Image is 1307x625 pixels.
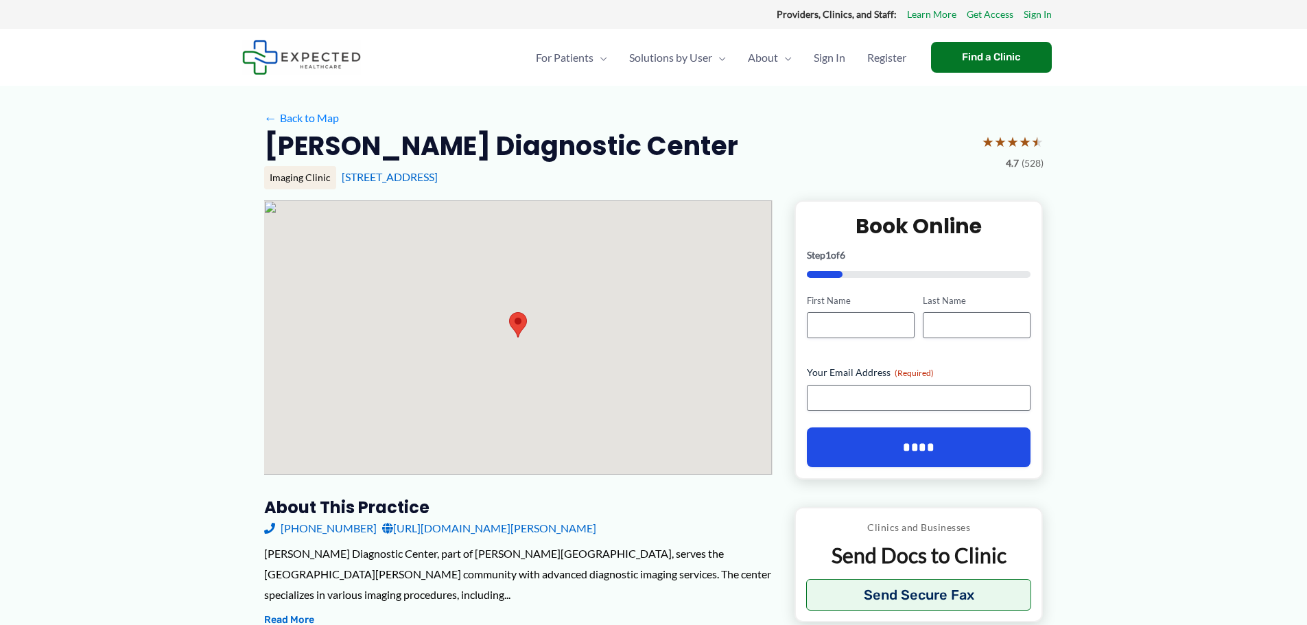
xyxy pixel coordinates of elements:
a: [URL][DOMAIN_NAME][PERSON_NAME] [382,518,596,539]
a: AboutMenu Toggle [737,34,803,82]
span: Menu Toggle [778,34,792,82]
div: Imaging Clinic [264,166,336,189]
span: ★ [1031,129,1044,154]
a: Find a Clinic [931,42,1052,73]
span: Menu Toggle [712,34,726,82]
label: Last Name [923,294,1031,307]
span: Menu Toggle [593,34,607,82]
a: Get Access [967,5,1013,23]
a: Register [856,34,917,82]
span: 6 [840,249,845,261]
a: Solutions by UserMenu Toggle [618,34,737,82]
span: 1 [825,249,831,261]
span: ★ [1006,129,1019,154]
h2: Book Online [807,213,1031,239]
span: ★ [994,129,1006,154]
h3: About this practice [264,497,773,518]
a: Sign In [803,34,856,82]
nav: Primary Site Navigation [525,34,917,82]
span: Solutions by User [629,34,712,82]
strong: Providers, Clinics, and Staff: [777,8,897,20]
p: Clinics and Businesses [806,519,1032,536]
span: (Required) [895,368,934,378]
span: (528) [1022,154,1044,172]
span: Sign In [814,34,845,82]
div: [PERSON_NAME] Diagnostic Center, part of [PERSON_NAME][GEOGRAPHIC_DATA], serves the [GEOGRAPHIC_D... [264,543,773,604]
a: [PHONE_NUMBER] [264,518,377,539]
a: For PatientsMenu Toggle [525,34,618,82]
a: Sign In [1024,5,1052,23]
button: Send Secure Fax [806,579,1032,611]
span: About [748,34,778,82]
a: ←Back to Map [264,108,339,128]
h2: [PERSON_NAME] Diagnostic Center [264,129,738,163]
span: Register [867,34,906,82]
span: ★ [1019,129,1031,154]
img: Expected Healthcare Logo - side, dark font, small [242,40,361,75]
p: Step of [807,250,1031,260]
span: ★ [982,129,994,154]
a: [STREET_ADDRESS] [342,170,438,183]
span: For Patients [536,34,593,82]
a: Learn More [907,5,956,23]
label: Your Email Address [807,366,1031,379]
span: ← [264,111,277,124]
label: First Name [807,294,915,307]
span: 4.7 [1006,154,1019,172]
p: Send Docs to Clinic [806,542,1032,569]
